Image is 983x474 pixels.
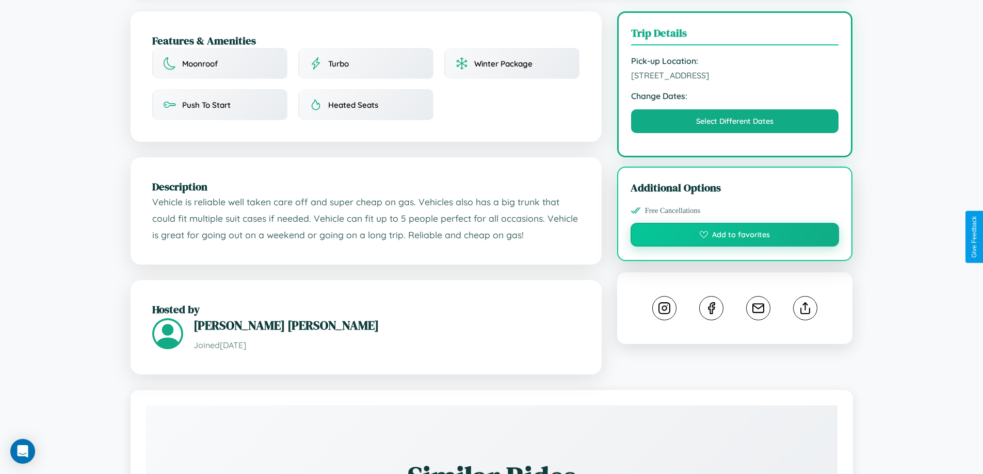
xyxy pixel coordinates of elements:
span: Free Cancellations [645,206,701,215]
p: Vehicle is reliable well taken care off and super cheap on gas. Vehicles also has a big trunk tha... [152,194,580,243]
h3: Trip Details [631,25,839,45]
div: Give Feedback [971,216,978,258]
h3: Additional Options [631,180,840,195]
h2: Features & Amenities [152,33,580,48]
span: Moonroof [182,59,218,69]
button: Select Different Dates [631,109,839,133]
h2: Description [152,179,580,194]
h2: Hosted by [152,302,580,317]
button: Add to favorites [631,223,840,247]
span: Winter Package [474,59,533,69]
span: [STREET_ADDRESS] [631,70,839,80]
strong: Change Dates: [631,91,839,101]
h3: [PERSON_NAME] [PERSON_NAME] [194,317,580,334]
strong: Pick-up Location: [631,56,839,66]
span: Turbo [328,59,349,69]
div: Open Intercom Messenger [10,439,35,464]
span: Push To Start [182,100,231,110]
span: Heated Seats [328,100,378,110]
p: Joined [DATE] [194,338,580,353]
